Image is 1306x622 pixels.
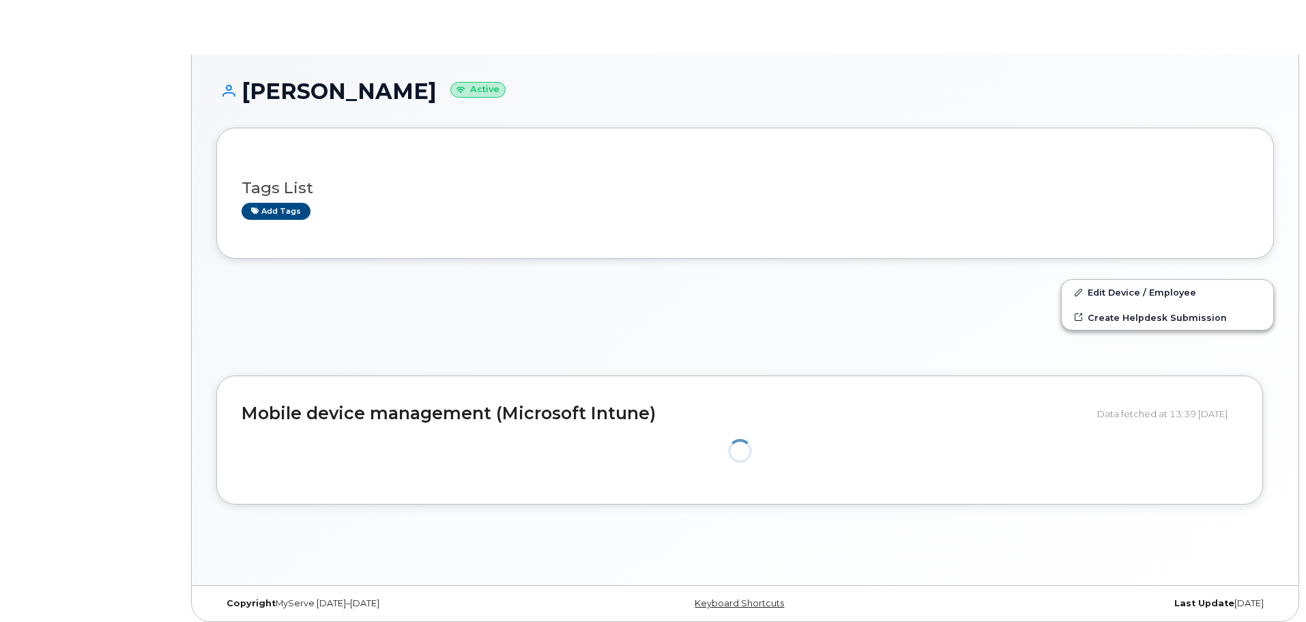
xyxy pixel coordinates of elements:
[1062,305,1273,330] a: Create Helpdesk Submission
[1097,401,1238,427] div: Data fetched at 13:39 [DATE]
[450,82,506,98] small: Active
[1062,280,1273,305] a: Edit Device / Employee
[216,598,569,609] div: MyServe [DATE]–[DATE]
[216,79,1274,103] h1: [PERSON_NAME]
[242,404,1087,423] h2: Mobile device management (Microsoft Intune)
[1174,598,1234,608] strong: Last Update
[242,203,310,220] a: Add tags
[695,598,784,608] a: Keyboard Shortcuts
[921,598,1274,609] div: [DATE]
[242,180,1249,197] h3: Tags List
[227,598,276,608] strong: Copyright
